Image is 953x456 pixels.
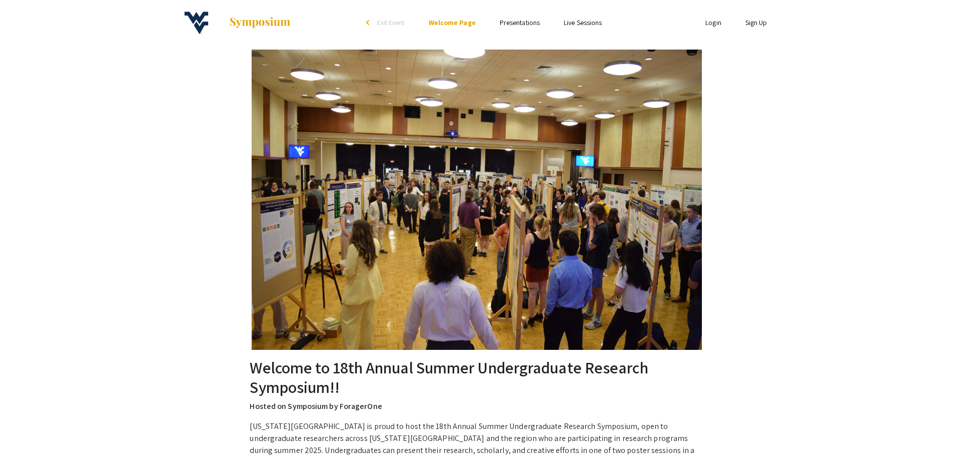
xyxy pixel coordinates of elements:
[250,400,703,412] p: Hosted on Symposium by ForagerOne
[429,18,476,27] a: Welcome Page
[174,10,219,35] img: 18th Annual Summer Undergraduate Research Symposium!
[174,10,291,35] a: 18th Annual Summer Undergraduate Research Symposium!
[366,20,372,26] div: arrow_back_ios
[745,18,767,27] a: Sign Up
[705,18,721,27] a: Login
[500,18,540,27] a: Presentations
[229,17,291,29] img: Symposium by ForagerOne
[564,18,602,27] a: Live Sessions
[377,18,405,27] span: Exit Event
[252,50,702,350] img: 18th Annual Summer Undergraduate Research Symposium!
[8,411,43,448] iframe: Chat
[250,358,703,396] h2: Welcome to 18th Annual Summer Undergraduate Research Symposium!!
